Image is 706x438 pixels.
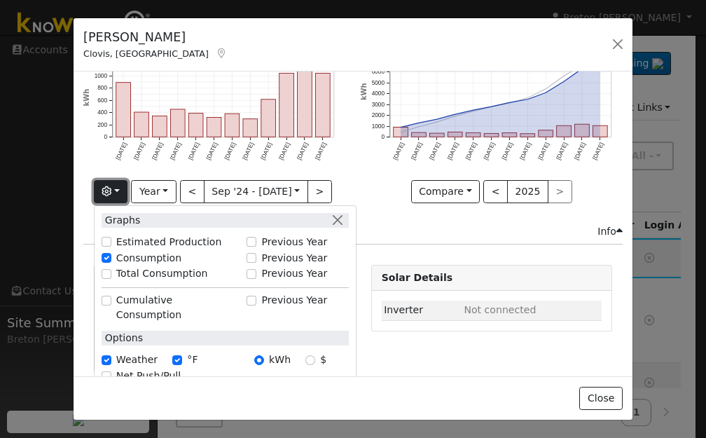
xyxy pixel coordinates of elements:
text: [DATE] [409,142,423,161]
text: 0 [381,134,385,141]
rect: onclick="" [539,130,553,137]
circle: onclick="" [399,132,401,134]
circle: onclick="" [472,109,474,111]
text: [DATE] [445,142,459,161]
circle: onclick="" [417,122,420,124]
rect: onclick="" [316,74,331,137]
text: [DATE] [187,142,201,161]
text: 200 [97,121,107,128]
text: [DATE] [537,142,551,161]
text: [DATE] [573,142,587,161]
rect: onclick="" [429,134,444,137]
circle: onclick="" [544,92,546,94]
rect: onclick="" [189,114,204,137]
rect: onclick="" [298,65,312,137]
text: [DATE] [169,142,183,161]
text: [DATE] [296,142,310,161]
text: 6000 [371,69,385,76]
input: Previous Year [247,237,256,247]
circle: onclick="" [436,121,438,123]
circle: onclick="" [417,126,420,128]
label: Graphs [102,213,141,228]
text: 0 [104,134,108,141]
label: Previous Year [262,251,328,266]
text: 3000 [371,101,385,108]
text: 5000 [371,79,385,86]
rect: onclick="" [502,133,517,137]
label: Previous Year [262,266,328,281]
rect: onclick="" [116,83,131,137]
div: Info [597,224,623,239]
rect: onclick="" [243,119,258,137]
text: 400 [97,109,107,116]
text: [DATE] [427,142,441,161]
circle: onclick="" [490,106,492,108]
rect: onclick="" [225,114,240,137]
rect: onclick="" [484,134,499,137]
text: [DATE] [277,142,291,161]
text: 4000 [371,90,385,97]
button: 2025 [507,180,548,204]
label: Previous Year [262,235,328,249]
circle: onclick="" [454,116,456,118]
input: Weather [102,355,111,365]
text: [DATE] [555,142,569,161]
circle: onclick="" [436,118,438,121]
label: °F [187,353,198,367]
input: Consumption [102,253,111,263]
text: [DATE] [518,142,532,161]
button: Close [579,387,622,411]
text: 600 [97,97,107,104]
text: [DATE] [392,142,406,161]
label: Total Consumption [116,266,208,281]
rect: onclick="" [448,132,462,137]
rect: onclick="" [393,128,408,137]
span: Clovis, [GEOGRAPHIC_DATA] [83,48,209,59]
label: Consumption [116,251,181,266]
rect: onclick="" [520,134,535,137]
text: 1000 [371,123,385,130]
text: [DATE] [482,142,496,161]
button: < [180,180,205,204]
label: Net Push/Pull [116,369,181,383]
text: [DATE] [500,142,514,161]
label: Cumulative Consumption [116,293,240,322]
input: °F [172,355,182,365]
button: > [307,180,332,204]
label: Options [102,331,143,345]
circle: onclick="" [399,126,401,128]
circle: onclick="" [526,99,528,101]
text: kWh [360,83,368,101]
circle: onclick="" [454,114,456,116]
rect: onclick="" [153,116,167,137]
rect: onclick="" [574,125,589,137]
circle: onclick="" [562,75,565,77]
input: Net Push/Pull [102,371,111,381]
rect: onclick="" [134,113,149,137]
input: Previous Year [247,296,256,306]
rect: onclick="" [261,100,276,137]
circle: onclick="" [526,97,528,100]
rect: onclick="" [171,109,186,137]
text: kWh [83,89,90,107]
button: Year [131,180,176,204]
text: 800 [97,85,107,92]
circle: onclick="" [508,102,510,104]
input: Total Consumption [102,269,111,279]
button: < [483,180,508,204]
td: Inverter [382,301,462,321]
label: Weather [116,353,158,367]
label: kWh [269,353,291,367]
text: 2000 [371,112,385,119]
rect: onclick="" [593,126,607,137]
button: Compare [411,180,480,204]
label: $ [320,353,326,367]
input: Cumulative Consumption [102,296,111,306]
rect: onclick="" [466,133,480,137]
text: 1000 [95,72,108,79]
text: [DATE] [114,142,128,161]
span: ID: null, authorized: None [464,304,536,315]
text: [DATE] [241,142,255,161]
h5: [PERSON_NAME] [83,28,228,46]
